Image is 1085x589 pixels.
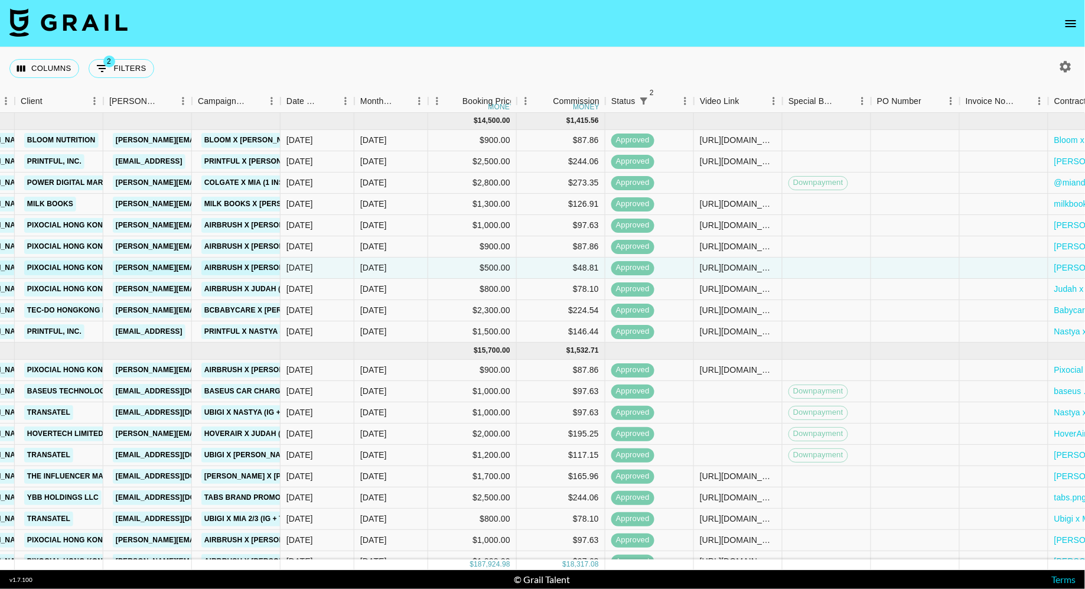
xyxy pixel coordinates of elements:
[517,509,605,530] div: $78.10
[428,445,517,466] div: $1,200.00
[700,470,776,482] div: https://www.tiktok.com/@jessicababy/video/7535859625703312671?_t=ZM-8ygZDJvjxll&_r=1
[360,534,387,546] div: Aug '25
[286,406,313,418] div: 23/07/2025
[462,90,514,113] div: Booking Price
[700,364,776,376] div: https://www.tiktok.com/@polinaarvvv/video/7544327824249883927?_t=ZM-8zJX3B43IJS&_r=1
[320,93,337,109] button: Sort
[571,116,599,126] div: 1,415.56
[201,363,315,378] a: AirBrush x [PERSON_NAME]
[783,90,871,113] div: Special Booking Type
[360,555,387,567] div: Aug '25
[428,173,517,194] div: $2,800.00
[86,92,103,110] button: Menu
[113,282,366,297] a: [PERSON_NAME][EMAIL_ADDRESS][PERSON_NAME][DOMAIN_NAME]
[611,198,654,210] span: approved
[514,574,570,585] div: © Grail Talent
[246,93,263,109] button: Sort
[428,530,517,551] div: $1,000.00
[201,175,555,190] a: Colgate x Mia (1 Instagram Reel, 4 images, 4 months usage right and 45 days access)
[478,116,510,126] div: 14,500.00
[428,194,517,215] div: $1,300.00
[360,198,387,210] div: Sep '25
[517,360,605,381] div: $87.86
[24,490,102,505] a: YBB Holdings LLC
[24,303,134,318] a: Tec-Do HongKong Limited
[966,90,1014,113] div: Invoice Notes
[113,363,366,378] a: [PERSON_NAME][EMAIL_ADDRESS][PERSON_NAME][DOMAIN_NAME]
[286,304,313,316] div: 02/09/2025
[286,513,313,525] div: 11/08/2025
[24,261,142,275] a: Pixocial Hong Kong Limited
[700,513,776,525] div: https://www.instagram.com/reel/DNx_P2Q3C77/?igsh=ZmJ2Ym12d2poc3Rp
[360,449,387,461] div: Aug '25
[517,173,605,194] div: $273.35
[517,321,605,343] div: $146.44
[103,56,115,67] span: 2
[113,133,305,148] a: [PERSON_NAME][EMAIL_ADDRESS][DOMAIN_NAME]
[611,220,654,231] span: approved
[960,90,1048,113] div: Invoice Notes
[286,155,313,167] div: 18/08/2025
[611,450,654,461] span: approved
[113,218,366,233] a: [PERSON_NAME][EMAIL_ADDRESS][PERSON_NAME][DOMAIN_NAME]
[286,177,313,188] div: 11/08/2025
[113,384,245,399] a: [EMAIL_ADDRESS][DOMAIN_NAME]
[198,90,246,113] div: Campaign (Type)
[360,155,387,167] div: Sep '25
[201,448,370,463] a: Ubigi x [PERSON_NAME] (IG + TT, 3 Stories)
[517,130,605,151] div: $87.86
[354,90,428,113] div: Month Due
[360,134,387,146] div: Sep '25
[410,92,428,110] button: Menu
[24,405,73,420] a: Transatel
[360,240,387,252] div: Sep '25
[113,427,305,441] a: [PERSON_NAME][EMAIL_ADDRESS][DOMAIN_NAME]
[24,448,73,463] a: Transatel
[24,239,142,254] a: Pixocial Hong Kong Limited
[286,198,313,210] div: 11/07/2025
[286,90,320,113] div: Date Created
[24,133,99,148] a: Bloom Nutrition
[470,559,474,570] div: $
[1014,93,1031,109] button: Sort
[192,90,281,113] div: Campaign (Type)
[428,236,517,258] div: $900.00
[428,402,517,424] div: $1,000.00
[15,90,103,113] div: Client
[113,261,366,275] a: [PERSON_NAME][EMAIL_ADDRESS][PERSON_NAME][DOMAIN_NAME]
[201,427,296,441] a: HoverAir x Judah (2/4)
[360,283,387,295] div: Sep '25
[360,406,387,418] div: Aug '25
[286,134,313,146] div: 18/08/2025
[24,282,142,297] a: Pixocial Hong Kong Limited
[700,326,776,337] div: https://www.instagram.com/reel/DOL2FxJDXFF/?igsh=dnAyeTliYTQycjl6
[765,92,783,110] button: Menu
[573,103,599,110] div: money
[43,93,59,109] button: Sort
[517,215,605,236] div: $97.63
[921,93,938,109] button: Sort
[24,218,142,233] a: Pixocial Hong Kong Limited
[360,219,387,231] div: Sep '25
[286,492,313,503] div: 07/07/2025
[517,381,605,402] div: $97.63
[1031,92,1048,110] button: Menu
[360,262,387,274] div: Sep '25
[21,90,43,113] div: Client
[611,305,654,316] span: approved
[360,513,387,525] div: Aug '25
[428,300,517,321] div: $2,300.00
[871,90,960,113] div: PO Number
[478,346,510,356] div: 15,700.00
[611,326,654,337] span: approved
[611,156,654,167] span: approved
[566,116,571,126] div: $
[360,90,394,113] div: Month Due
[428,215,517,236] div: $1,000.00
[9,8,128,37] img: Grail Talent
[428,551,517,572] div: $1,000.00
[611,556,654,567] span: approved
[286,449,313,461] div: 23/07/2025
[24,154,84,169] a: Printful, Inc.
[700,198,776,210] div: https://www.instagram.com/reel/DOJQHDhEUvA/?hl=en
